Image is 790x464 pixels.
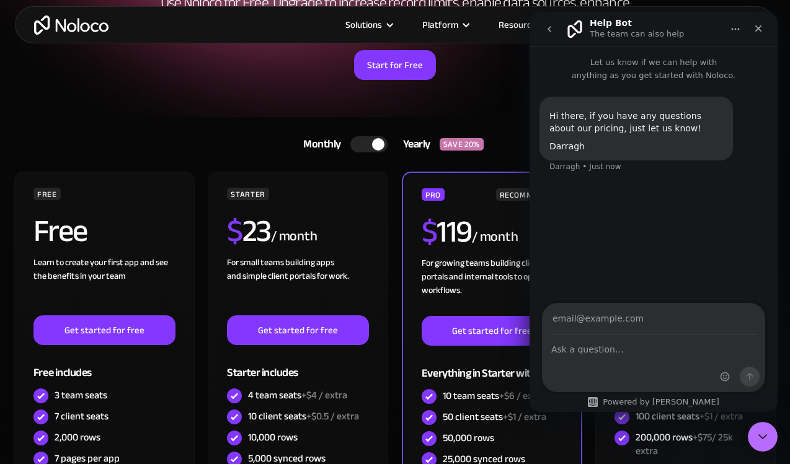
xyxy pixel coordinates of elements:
[33,188,61,200] div: FREE
[443,431,494,445] div: 50,000 rows
[636,428,733,460] span: +$75/ 25k extra
[227,345,369,385] div: Starter includes
[503,408,546,426] span: +$1 / extra
[55,388,107,402] div: 3 team seats
[499,17,541,33] div: Resources
[636,409,743,423] div: 100 client seats
[472,227,518,247] div: / month
[227,202,242,260] span: $
[422,216,472,247] h2: 119
[440,138,484,151] div: SAVE 20%
[422,188,445,201] div: PRO
[55,409,109,423] div: 7 client seats
[530,12,778,412] iframe: Intercom live chat
[227,256,369,315] div: For small teams building apps and simple client portals for work. ‍
[496,188,562,201] div: RECOMMENDED
[34,15,109,35] a: home
[288,135,350,154] div: Monthly
[388,135,440,154] div: Yearly
[422,316,562,346] a: Get started for free
[483,17,566,33] div: Resources
[55,431,100,444] div: 2,000 rows
[422,17,458,33] div: Platform
[422,256,562,316] div: For growing teams building client portals and internal tools to optimize workflows.
[443,389,545,403] div: 10 team seats
[248,431,298,444] div: 10,000 rows
[699,407,743,426] span: +$1 / extra
[227,216,271,247] h2: 23
[301,386,347,405] span: +$4 / extra
[748,422,778,452] iframe: Intercom live chat
[306,407,359,426] span: +$0.5 / extra
[227,188,269,200] div: STARTER
[443,410,546,424] div: 50 client seats
[227,315,369,345] a: Get started for free
[345,17,382,33] div: Solutions
[407,17,483,33] div: Platform
[636,431,757,458] div: 200,000 rows
[33,256,175,315] div: Learn to create your first app and see the benefits in your team ‍
[33,216,87,247] h2: Free
[33,315,175,345] a: Get started for free
[248,388,347,402] div: 4 team seats
[499,387,545,405] span: +$6 / extra
[354,50,436,80] a: Start for Free
[271,227,317,247] div: / month
[248,409,359,423] div: 10 client seats
[422,346,562,386] div: Everything in Starter with
[33,345,175,385] div: Free includes
[422,203,437,261] span: $
[330,17,407,33] div: Solutions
